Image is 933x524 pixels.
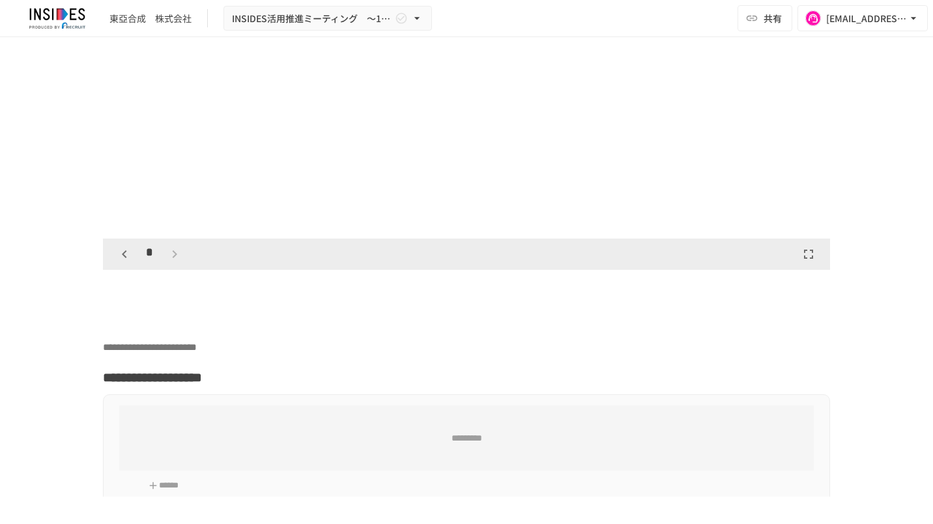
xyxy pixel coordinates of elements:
span: INSIDES活用推進ミーティング ～1回目～ [232,10,392,27]
div: 東亞合成 株式会社 [109,12,192,25]
span: 共有 [764,11,782,25]
button: INSIDES活用推進ミーティング ～1回目～ [223,6,432,31]
img: JmGSPSkPjKwBq77AtHmwC7bJguQHJlCRQfAXtnx4WuV [16,8,99,29]
button: 共有 [738,5,792,31]
div: [EMAIL_ADDRESS][DOMAIN_NAME] [826,10,907,27]
button: [EMAIL_ADDRESS][DOMAIN_NAME] [797,5,928,31]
